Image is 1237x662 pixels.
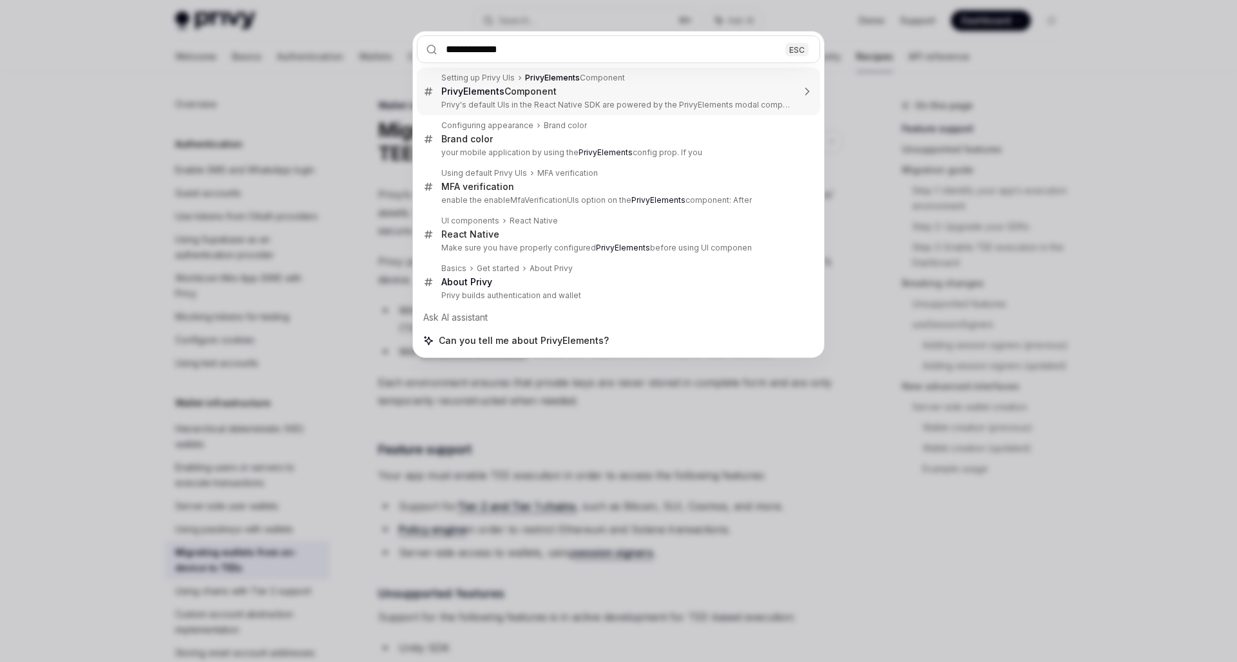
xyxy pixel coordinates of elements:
div: About Privy [530,263,573,274]
div: Component [441,86,557,97]
p: Make sure you have properly configured before using UI componen [441,243,793,253]
div: Using default Privy UIs [441,168,527,178]
p: your mobile application by using the config prop. If you [441,147,793,158]
div: MFA verification [441,181,514,193]
p: Privy's default UIs in the React Native SDK are powered by the PrivyElements modal component. Only [441,100,793,110]
div: MFA verification [537,168,598,178]
div: ESC [785,43,809,56]
b: PrivyElements [579,147,633,157]
b: About Privy [441,276,492,287]
div: Brand color [544,120,587,131]
p: enable the enableMfaVerificationUIs option on the component: After [441,195,793,205]
div: React Native [441,229,499,240]
b: PrivyElements [525,73,580,82]
p: Privy builds authentication and wallet [441,290,793,301]
div: Get started [477,263,519,274]
div: UI components [441,216,499,226]
div: Ask AI assistant [417,306,820,329]
div: Setting up Privy UIs [441,73,515,83]
span: Can you tell me about PrivyElements? [439,334,609,347]
div: Configuring appearance [441,120,533,131]
div: Brand color [441,133,493,145]
b: PrivyElements [441,86,504,97]
div: Component [525,73,625,83]
b: PrivyElements [631,195,686,205]
b: PrivyElements [596,243,650,252]
div: Basics [441,263,466,274]
div: React Native [510,216,558,226]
